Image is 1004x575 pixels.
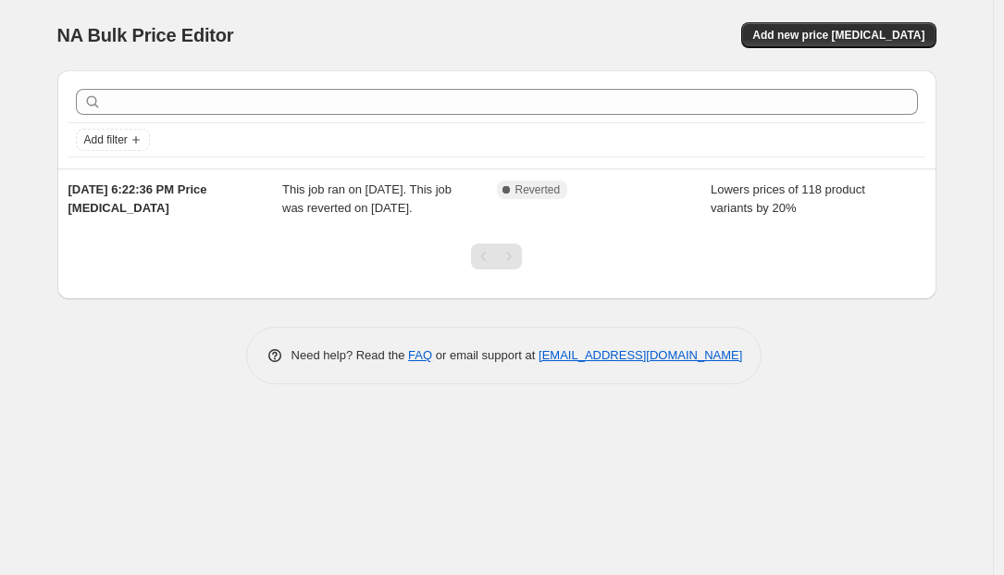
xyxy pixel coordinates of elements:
[515,182,561,197] span: Reverted
[291,348,409,362] span: Need help? Read the
[711,182,865,215] span: Lowers prices of 118 product variants by 20%
[741,22,936,48] button: Add new price [MEDICAL_DATA]
[57,25,234,45] span: NA Bulk Price Editor
[76,129,150,151] button: Add filter
[282,182,452,215] span: This job ran on [DATE]. This job was reverted on [DATE].
[84,132,128,147] span: Add filter
[68,182,207,215] span: [DATE] 6:22:36 PM Price [MEDICAL_DATA]
[539,348,742,362] a: [EMAIL_ADDRESS][DOMAIN_NAME]
[432,348,539,362] span: or email support at
[471,244,522,269] nav: Pagination
[408,348,432,362] a: FAQ
[752,28,924,43] span: Add new price [MEDICAL_DATA]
